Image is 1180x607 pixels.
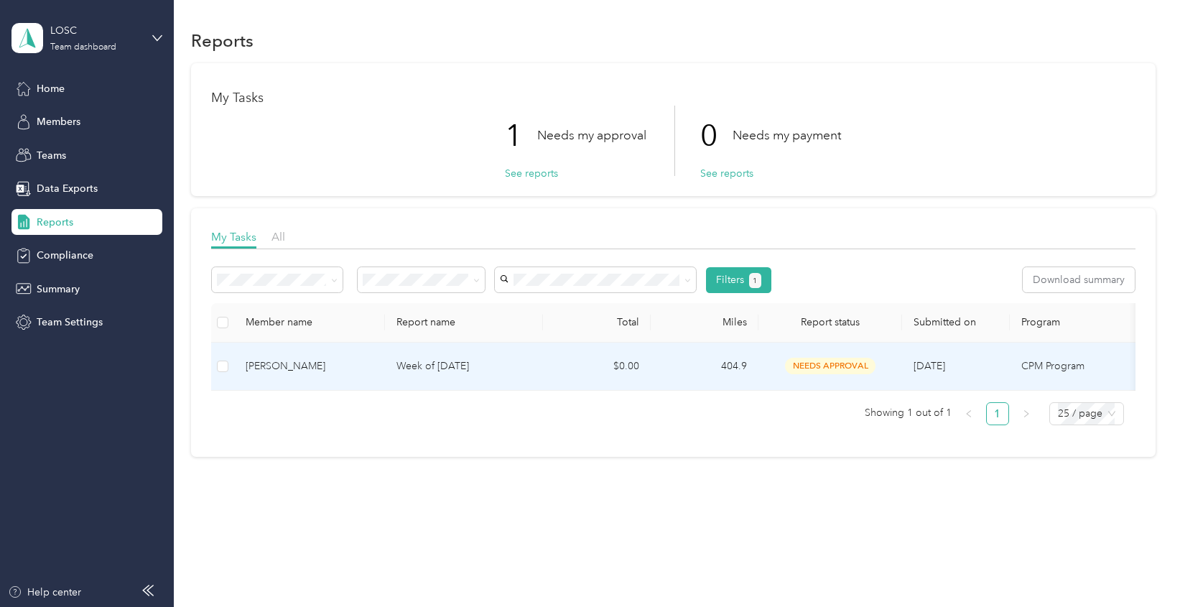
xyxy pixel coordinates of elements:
[37,148,66,163] span: Teams
[914,360,945,372] span: [DATE]
[733,126,841,144] p: Needs my payment
[211,230,256,244] span: My Tasks
[1023,267,1135,292] button: Download summary
[1100,527,1180,607] iframe: Everlance-gr Chat Button Frame
[965,409,973,418] span: left
[957,402,980,425] li: Previous Page
[37,81,65,96] span: Home
[770,316,891,328] span: Report status
[785,358,875,374] span: needs approval
[234,303,385,343] th: Member name
[271,230,285,244] span: All
[706,267,771,293] button: Filters1
[191,33,254,48] h1: Reports
[37,114,80,129] span: Members
[37,181,98,196] span: Data Exports
[986,402,1009,425] li: 1
[1049,402,1124,425] div: Page Size
[1022,409,1031,418] span: right
[505,106,537,166] p: 1
[211,91,1135,106] h1: My Tasks
[1015,402,1038,425] li: Next Page
[396,358,531,374] p: Week of [DATE]
[865,402,952,424] span: Showing 1 out of 1
[50,43,116,52] div: Team dashboard
[700,166,753,181] button: See reports
[651,343,758,391] td: 404.9
[50,23,140,38] div: LOSC
[543,343,651,391] td: $0.00
[246,316,373,328] div: Member name
[37,315,103,330] span: Team Settings
[749,273,761,288] button: 1
[37,215,73,230] span: Reports
[700,106,733,166] p: 0
[246,358,373,374] div: [PERSON_NAME]
[1021,358,1178,374] p: CPM Program
[957,402,980,425] button: left
[662,316,747,328] div: Miles
[902,303,1010,343] th: Submitted on
[987,403,1008,425] a: 1
[554,316,639,328] div: Total
[1058,403,1115,425] span: 25 / page
[37,248,93,263] span: Compliance
[8,585,81,600] button: Help center
[537,126,646,144] p: Needs my approval
[1015,402,1038,425] button: right
[753,274,757,287] span: 1
[385,303,543,343] th: Report name
[37,282,80,297] span: Summary
[505,166,558,181] button: See reports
